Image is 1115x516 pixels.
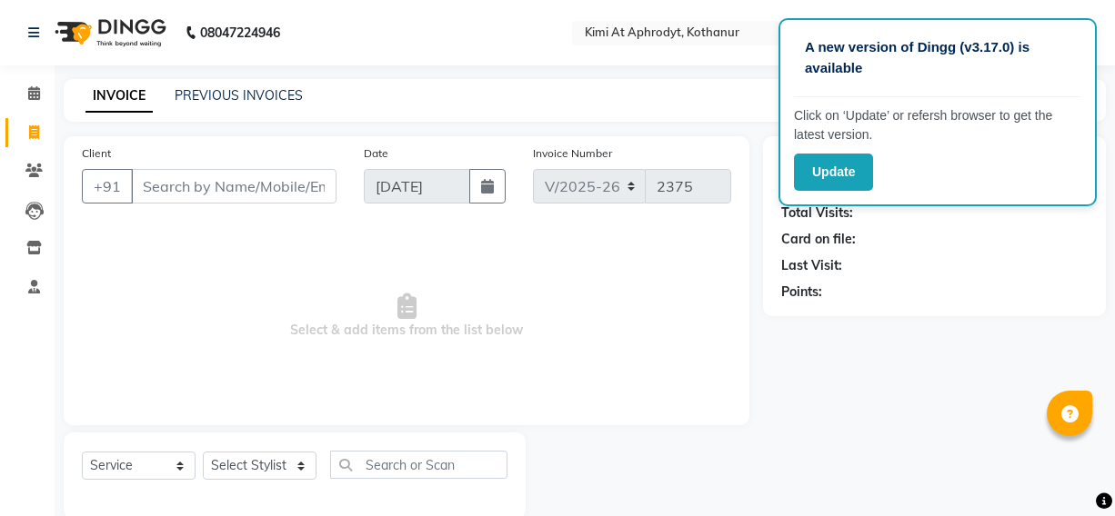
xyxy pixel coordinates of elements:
div: Last Visit: [781,256,842,275]
p: A new version of Dingg (v3.17.0) is available [805,37,1070,78]
label: Client [82,145,111,162]
div: Points: [781,283,822,302]
b: 08047224946 [200,7,280,58]
p: Click on ‘Update’ or refersh browser to get the latest version. [794,106,1081,144]
a: PREVIOUS INVOICES [175,87,303,104]
div: Total Visits: [781,203,853,223]
button: Update [794,154,873,191]
a: INVOICE [85,80,153,113]
iframe: chat widget [1039,443,1097,498]
div: Card on file: [781,230,856,249]
label: Invoice Number [533,145,612,162]
label: Date [364,145,388,162]
img: logo [46,7,171,58]
span: Select & add items from the list below [82,225,731,407]
input: Search or Scan [330,451,507,479]
input: Search by Name/Mobile/Email/Code [131,169,337,203]
button: +91 [82,169,133,203]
